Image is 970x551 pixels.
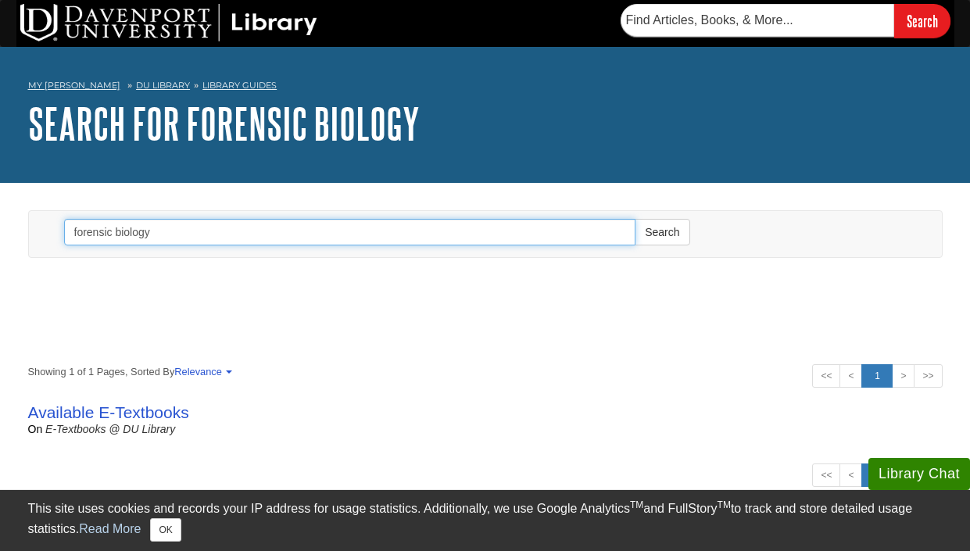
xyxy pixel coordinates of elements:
[28,100,943,147] h1: Search for forensic biology
[28,403,189,421] a: Available E-Textbooks
[635,219,689,245] button: Search
[914,364,942,388] a: >>
[28,499,943,542] div: This site uses cookies and records your IP address for usage statistics. Additionally, we use Goo...
[621,4,894,37] input: Find Articles, Books, & More...
[630,499,643,510] sup: TM
[621,4,950,38] form: Searches DU Library's articles, books, and more
[28,364,943,379] strong: Showing 1 of 1 Pages, Sorted By
[28,79,120,92] a: My [PERSON_NAME]
[202,80,277,91] a: Library Guides
[718,499,731,510] sup: TM
[28,75,943,100] nav: breadcrumb
[839,364,862,388] a: <
[861,463,893,487] a: 1
[812,364,840,388] a: <<
[868,458,970,490] button: Library Chat
[150,518,181,542] button: Close
[812,463,942,487] ul: Search Pagination
[839,463,862,487] a: <
[894,4,950,38] input: Search
[64,219,636,245] input: Enter Search Words
[812,364,942,388] ul: Search Pagination
[79,522,141,535] a: Read More
[812,463,840,487] a: <<
[861,364,893,388] a: 1
[136,80,190,91] a: DU Library
[28,423,43,435] span: on
[45,423,175,435] a: E-Textbooks @ DU Library
[174,366,229,377] a: Relevance
[20,4,317,41] img: DU Library
[892,364,915,388] a: >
